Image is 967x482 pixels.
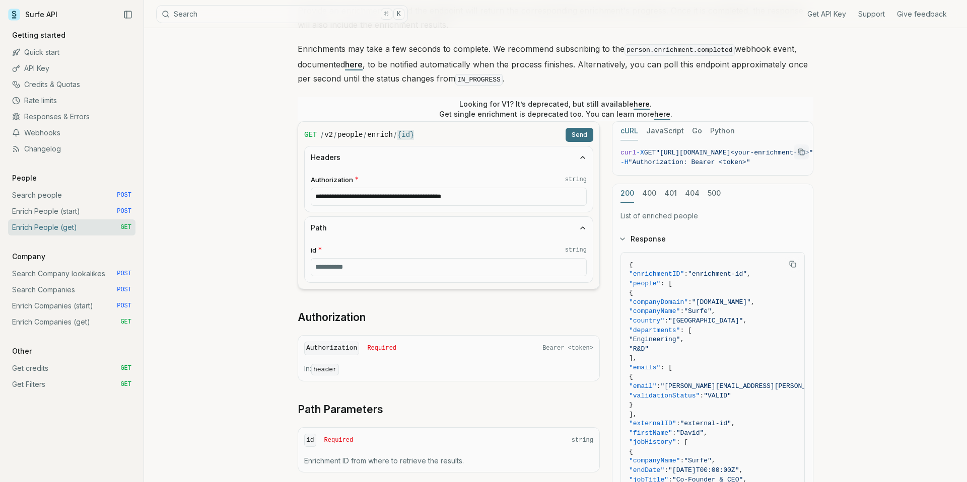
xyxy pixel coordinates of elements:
[311,364,339,375] code: header
[664,466,668,474] span: :
[620,122,638,140] button: cURL
[634,100,650,108] a: here
[629,261,633,269] span: {
[629,336,680,343] span: "Engineering"
[8,298,135,314] a: Enrich Companies (start) POST
[654,110,670,118] a: here
[8,60,135,76] a: API Key
[566,128,593,142] button: Send
[311,246,316,255] span: id
[692,298,751,306] span: "[DOMAIN_NAME]"
[8,346,36,356] p: Other
[629,317,664,325] span: "country"
[629,354,637,362] span: ],
[120,364,131,372] span: GET
[117,286,131,294] span: POST
[660,382,880,390] span: "[PERSON_NAME][EMAIL_ADDRESS][PERSON_NAME][DOMAIN_NAME]"
[304,364,593,375] p: In:
[646,122,684,140] button: JavaScript
[298,403,383,417] a: Path Parameters
[657,382,661,390] span: :
[747,270,751,278] span: ,
[704,392,731,399] span: "VALID"
[684,270,688,278] span: :
[8,360,135,376] a: Get credits GET
[8,44,135,60] a: Quick start
[304,342,359,355] code: Authorization
[8,219,135,235] a: Enrich People (get) GET
[629,429,672,437] span: "firstName"
[644,149,656,156] span: GET
[629,307,680,315] span: "companyName"
[381,9,392,20] kbd: ⌘
[680,307,684,315] span: :
[684,457,712,464] span: "Surfe"
[739,466,743,474] span: ,
[620,149,636,156] span: curl
[692,122,702,140] button: Go
[455,74,503,86] code: IN_PROGRESS
[8,376,135,392] a: Get Filters GET
[117,207,131,215] span: POST
[785,257,800,272] button: Copy Text
[751,298,755,306] span: ,
[684,307,712,315] span: "Surfe"
[680,327,692,334] span: : [
[305,217,593,239] button: Path
[629,345,649,353] span: "R&D"
[156,5,408,23] button: Search⌘K
[8,266,135,282] a: Search Company lookalikes POST
[8,30,70,40] p: Getting started
[629,420,676,427] span: "externalID"
[629,289,633,296] span: {
[629,364,660,371] span: "emails"
[629,466,664,474] span: "endDate"
[304,130,317,140] span: GET
[8,173,41,183] p: People
[629,158,750,166] span: "Authorization: Bearer <token>"
[337,130,363,140] code: people
[700,392,704,399] span: :
[629,448,633,455] span: {
[636,149,644,156] span: -X
[298,310,366,325] a: Authorization
[345,59,363,69] a: here
[629,392,700,399] span: "validationStatus"
[117,270,131,278] span: POST
[324,436,354,444] span: Required
[321,130,323,140] span: /
[660,364,672,371] span: : [
[629,373,633,380] span: {
[629,382,657,390] span: "email"
[743,317,747,325] span: ,
[612,226,813,252] button: Response
[708,184,721,203] button: 500
[685,184,700,203] button: 404
[324,130,333,140] code: v2
[680,457,684,464] span: :
[120,7,135,22] button: Collapse Sidebar
[120,318,131,326] span: GET
[710,122,735,140] button: Python
[672,429,676,437] span: :
[565,176,587,184] code: string
[8,125,135,141] a: Webhooks
[629,298,688,306] span: "companyDomain"
[620,158,629,166] span: -H
[688,298,692,306] span: :
[397,130,415,140] code: {id}
[117,302,131,310] span: POST
[807,9,846,19] a: Get API Key
[712,457,716,464] span: ,
[8,252,49,262] p: Company
[625,44,735,56] code: person.enrichment.completed
[8,314,135,330] a: Enrich Companies (get) GET
[676,438,688,446] span: : [
[367,344,396,352] span: Required
[304,434,316,447] code: id
[664,317,668,325] span: :
[364,130,366,140] span: /
[542,344,593,352] span: Bearer <token>
[688,270,747,278] span: "enrichment-id"
[629,457,680,464] span: "companyName"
